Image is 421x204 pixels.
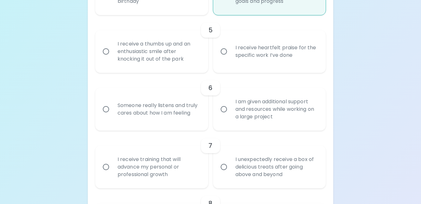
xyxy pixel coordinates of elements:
[208,25,213,35] h6: 5
[113,148,205,186] div: I receive training that will advance my personal or professional growth
[95,15,326,73] div: choice-group-check
[95,73,326,131] div: choice-group-check
[230,148,323,186] div: I unexpectedly receive a box of delicious treats after going above and beyond
[113,33,205,70] div: I receive a thumbs up and an enthusiastic smile after knocking it out of the park
[208,141,212,151] h6: 7
[208,83,213,93] h6: 6
[230,90,323,128] div: I am given additional support and resources while working on a large project
[95,131,326,188] div: choice-group-check
[230,36,323,67] div: I receive heartfelt praise for the specific work I’ve done
[113,94,205,124] div: Someone really listens and truly cares about how I am feeling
